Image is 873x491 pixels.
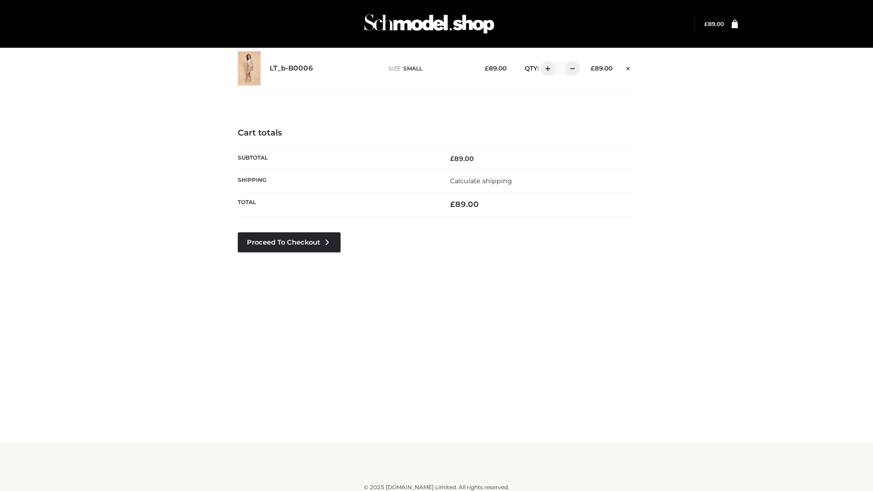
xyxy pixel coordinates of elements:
img: Schmodel Admin 964 [361,6,497,42]
bdi: 89.00 [591,65,612,72]
a: Remove this item [622,61,635,73]
span: £ [591,65,595,72]
span: £ [450,200,455,209]
a: LT_b-B0006 [270,64,313,73]
bdi: 89.00 [450,200,479,209]
a: Calculate shipping [450,177,512,185]
th: Total [238,192,436,216]
p: size : [388,65,471,73]
a: £89.00 [704,20,724,27]
a: Proceed to Checkout [238,232,341,252]
bdi: 89.00 [450,155,474,163]
div: QTY: [516,61,577,76]
span: £ [704,20,708,27]
bdi: 89.00 [485,65,507,72]
h4: Cart totals [238,128,635,138]
bdi: 89.00 [704,20,724,27]
span: SMALL [403,65,422,72]
th: Subtotal [238,147,436,170]
span: £ [450,155,454,163]
th: Shipping [238,170,436,192]
span: £ [485,65,489,72]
